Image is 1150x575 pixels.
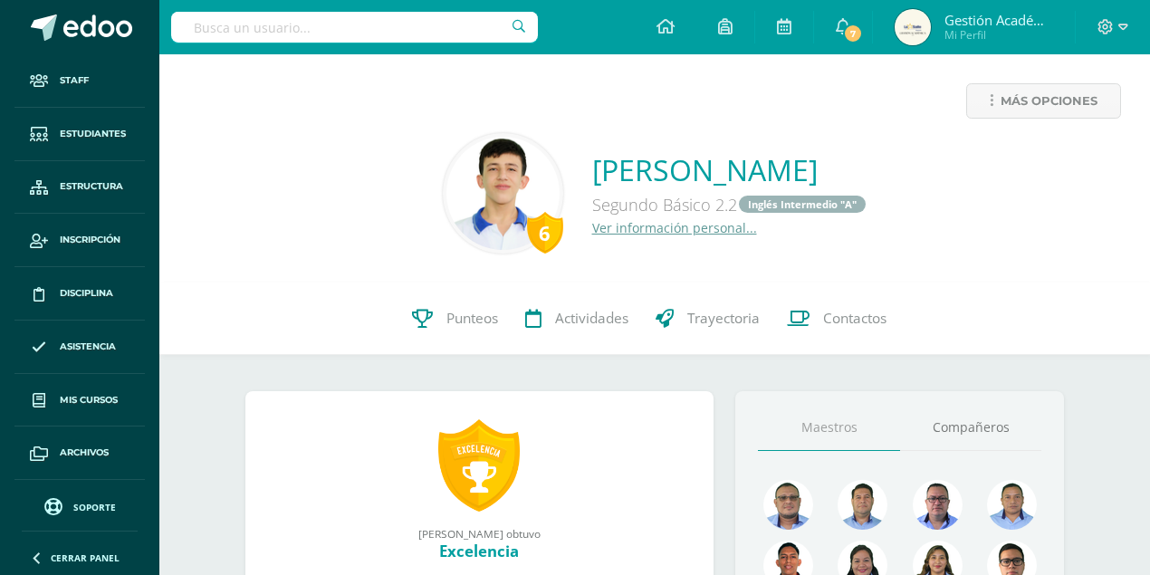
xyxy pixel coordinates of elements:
img: ff93632bf489dcbc5131d32d8a4af367.png [895,9,931,45]
a: Ver información personal... [592,219,757,236]
div: [PERSON_NAME] obtuvo [264,526,696,541]
img: 2ac039123ac5bd71a02663c3aa063ac8.png [838,480,887,530]
a: Mis cursos [14,374,145,427]
a: Maestros [758,405,900,451]
a: Disciplina [14,267,145,321]
span: Cerrar panel [51,551,120,564]
a: Inscripción [14,214,145,267]
a: Estudiantes [14,108,145,161]
img: 2efff582389d69505e60b50fc6d5bd41.png [987,480,1037,530]
img: 64ff0c4d8f1930e4b4d7665b767562c8.png [446,137,560,250]
span: Estudiantes [60,127,126,141]
a: Más opciones [966,83,1121,119]
img: 30ea9b988cec0d4945cca02c4e803e5a.png [913,480,963,530]
span: Estructura [60,179,123,194]
a: [PERSON_NAME] [592,150,867,189]
span: Asistencia [60,340,116,354]
span: Staff [60,73,89,88]
a: Actividades [512,283,642,355]
div: Excelencia [264,541,696,561]
span: Contactos [823,309,886,328]
a: Inglés Intermedio "A" [739,196,866,213]
a: Contactos [773,283,900,355]
span: Mi Perfil [944,27,1053,43]
a: Asistencia [14,321,145,374]
span: Archivos [60,446,109,460]
a: Punteos [398,283,512,355]
span: Actividades [555,309,628,328]
span: Disciplina [60,286,113,301]
a: Archivos [14,426,145,480]
span: Mis cursos [60,393,118,407]
a: Compañeros [900,405,1042,451]
span: Trayectoria [687,309,760,328]
span: Inscripción [60,233,120,247]
span: Soporte [73,501,116,513]
span: 7 [843,24,863,43]
span: Gestión Académica [944,11,1053,29]
input: Busca un usuario... [171,12,538,43]
span: Más opciones [1001,84,1097,118]
a: Trayectoria [642,283,773,355]
a: Staff [14,54,145,108]
a: Estructura [14,161,145,215]
img: 99962f3fa423c9b8099341731b303440.png [763,480,813,530]
div: Segundo Básico 2.2 [592,189,867,219]
a: Soporte [22,494,138,518]
span: Punteos [446,309,498,328]
div: 6 [527,212,563,254]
